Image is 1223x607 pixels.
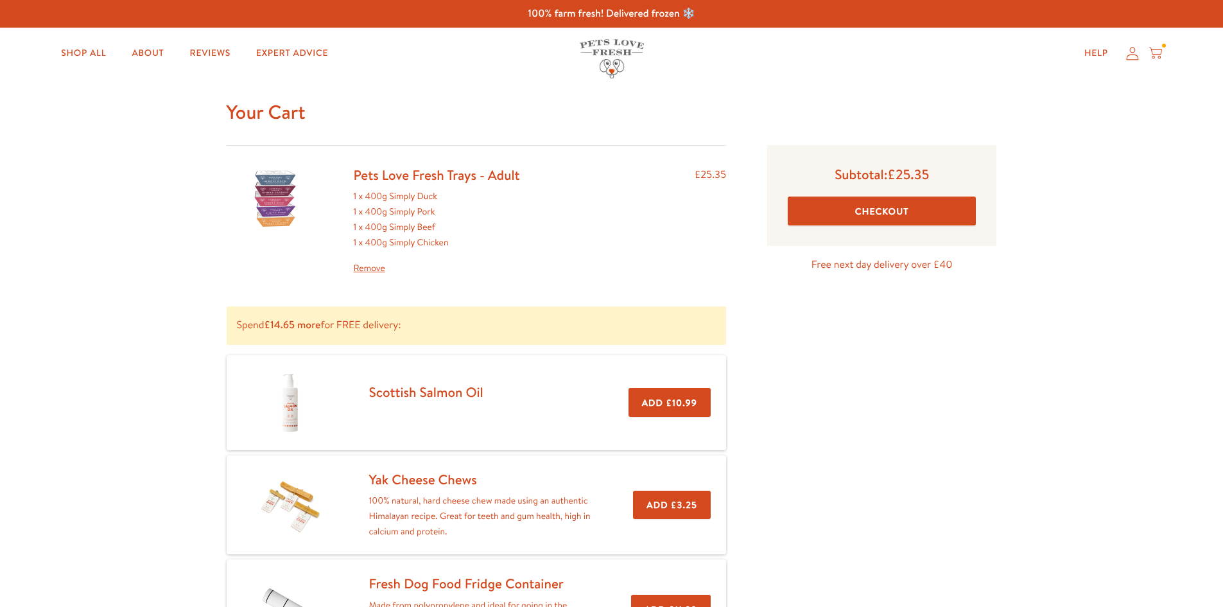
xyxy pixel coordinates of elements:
[121,40,174,66] a: About
[258,473,322,537] img: Yak Cheese Chews
[633,491,711,520] button: Add £3.25
[369,383,483,401] a: Scottish Salmon Oil
[369,574,564,593] a: Fresh Dog Food Fridge Container
[580,39,644,78] img: Pets Love Fresh
[246,40,338,66] a: Expert Advice
[180,40,241,66] a: Reviews
[264,318,320,332] b: £14.65 more
[369,470,477,489] a: Yak Cheese Chews
[887,165,929,184] span: £25.35
[354,261,520,276] a: Remove
[1074,40,1118,66] a: Help
[695,166,726,276] div: £25.35
[354,166,520,184] a: Pets Love Fresh Trays - Adult
[767,256,996,274] p: Free next day delivery over £40
[788,197,976,225] button: Checkout
[258,371,322,435] img: Scottish Salmon Oil
[629,388,711,417] button: Add £10.99
[51,40,116,66] a: Shop All
[788,166,976,183] p: Subtotal:
[227,306,727,344] p: Spend for FREE delivery:
[227,100,997,125] h1: Your Cart
[354,189,520,276] div: 1 x 400g Simply Duck 1 x 400g Simply Pork 1 x 400g Simply Beef 1 x 400g Simply Chicken
[369,493,593,539] p: 100% natural, hard cheese chew made using an authentic Himalayan recipe. Great for teeth and gum ...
